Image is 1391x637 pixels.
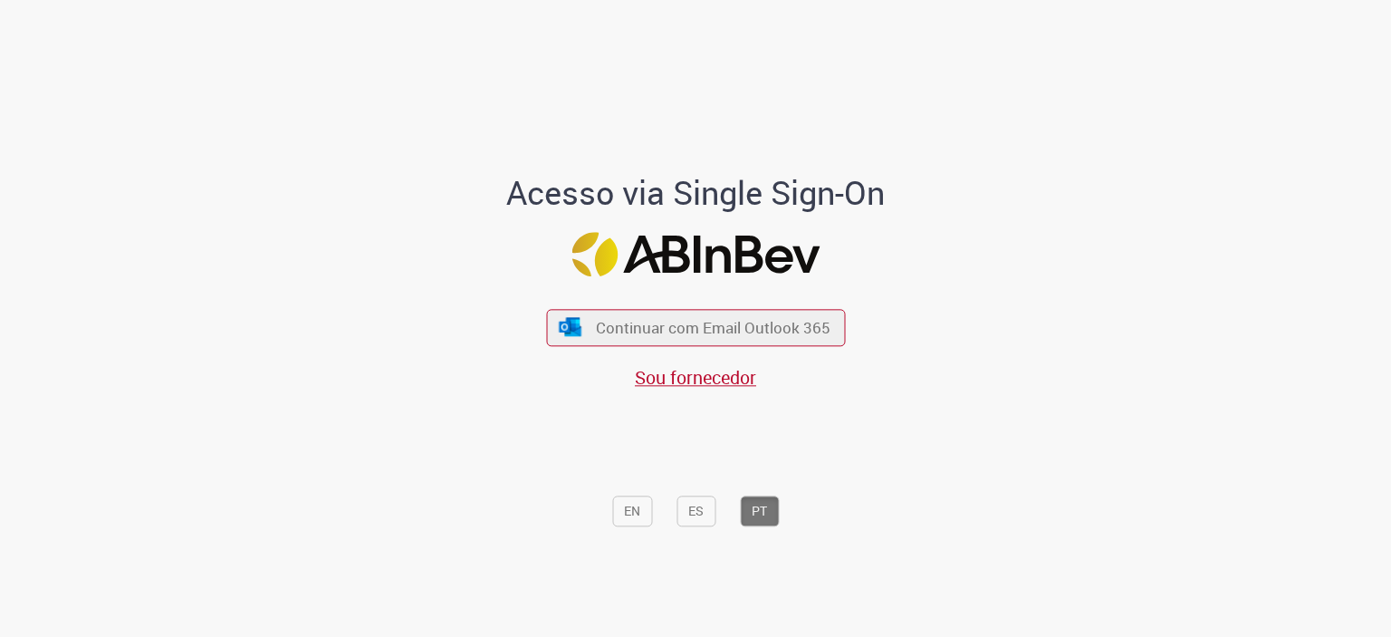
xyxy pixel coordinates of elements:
[571,233,820,277] img: Logo ABInBev
[635,365,756,390] a: Sou fornecedor
[612,497,652,527] button: EN
[740,497,779,527] button: PT
[596,317,830,338] span: Continuar com Email Outlook 365
[676,497,715,527] button: ES
[558,317,583,336] img: ícone Azure/Microsoft 360
[546,309,845,346] button: ícone Azure/Microsoft 360 Continuar com Email Outlook 365
[445,175,947,211] h1: Acesso via Single Sign-On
